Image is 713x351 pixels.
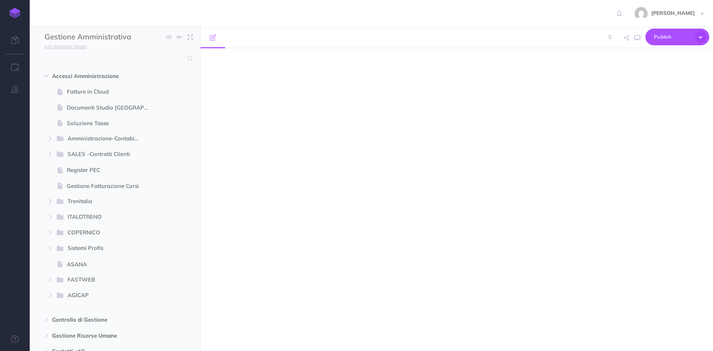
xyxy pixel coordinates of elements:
img: logo-mark.svg [9,8,20,18]
span: Fatture in Cloud [67,87,156,96]
span: Gestione Fatturazione Corsi [67,182,156,191]
input: Documentation Name [45,32,132,43]
span: Controllo di Gestione [52,315,146,324]
a: [URL][DOMAIN_NAME] [30,43,94,50]
span: Soluzione Tasse [67,119,156,128]
span: Documenti Studio [GEOGRAPHIC_DATA] [67,103,156,112]
span: ITALOTRENO [68,212,144,222]
span: Gestione Risorse Umane [52,331,146,340]
span: Publish [654,31,691,43]
span: Amministrazione-Contabilità [68,134,145,144]
span: [PERSON_NAME] [648,10,699,16]
span: SALES -Contratti Clienti [68,150,144,159]
button: Publish [645,29,709,45]
span: Accessi Amministrazione [52,72,146,81]
input: Search [45,52,183,65]
img: 773ddf364f97774a49de44848d81cdba.jpg [635,7,648,20]
span: ASANA [67,260,156,269]
span: Trenitalia [68,197,144,207]
span: COPERNICO [68,228,144,238]
small: [URL][DOMAIN_NAME] [45,44,87,49]
span: FASTWEB [68,275,144,285]
span: Register PEC [67,166,156,175]
span: AGICAP [68,291,144,300]
span: Sistemi Profis [68,244,144,253]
